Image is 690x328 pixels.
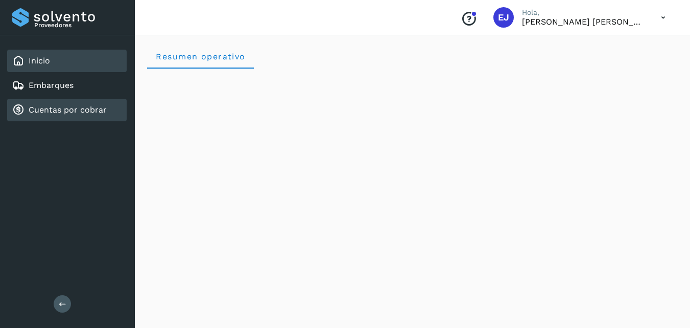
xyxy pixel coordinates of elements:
[7,50,127,72] div: Inicio
[522,8,645,17] p: Hola,
[7,74,127,97] div: Embarques
[155,52,246,61] span: Resumen operativo
[29,105,107,115] a: Cuentas por cobrar
[522,17,645,27] p: Efrain Jose Vega Rodriguez
[29,56,50,65] a: Inicio
[7,99,127,121] div: Cuentas por cobrar
[34,21,123,29] p: Proveedores
[29,80,74,90] a: Embarques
